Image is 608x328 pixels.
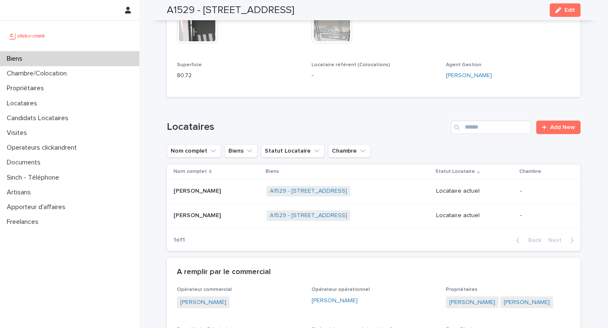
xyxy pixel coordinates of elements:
h1: Locataires [167,121,448,133]
button: Next [545,237,581,244]
a: [PERSON_NAME] [504,298,550,307]
p: Propriétaires [3,84,51,92]
p: [PERSON_NAME] [174,186,223,195]
p: - [520,188,567,195]
span: Next [548,237,567,243]
p: Biens [3,55,29,63]
p: 80.72 [177,71,301,80]
p: Statut Locataire [435,167,475,176]
p: Freelances [3,218,45,226]
span: Locataire référent (Colocations) [312,62,390,67]
button: Biens [225,144,258,158]
p: Biens [266,167,279,176]
p: Documents [3,159,47,167]
span: Superficie [177,62,202,67]
span: Opérateur commercial [177,287,232,292]
a: [PERSON_NAME] [449,298,495,307]
span: Agent Gestion [446,62,481,67]
p: Locataires [3,99,44,108]
p: [PERSON_NAME] [174,210,223,219]
span: Back [523,237,541,243]
span: Edit [565,7,575,13]
p: Visites [3,129,34,137]
p: Operateurs clickandrent [3,144,84,152]
button: Back [509,237,545,244]
button: Statut Locataire [261,144,325,158]
input: Search [451,121,531,134]
a: Add New [536,121,581,134]
span: Opérateur opérationnel [312,287,370,292]
p: Chambre/Colocation [3,70,73,78]
p: - [520,212,567,219]
p: 1 of 1 [167,230,192,250]
h2: A remplir par le commercial [177,268,271,277]
a: A1529 - [STREET_ADDRESS] [270,212,347,219]
button: Nom complet [167,144,221,158]
p: Nom complet [174,167,207,176]
h2: A1529 - [STREET_ADDRESS] [167,4,294,16]
a: [PERSON_NAME] [446,71,492,80]
button: Chambre [328,144,371,158]
p: Candidats Locataires [3,114,75,122]
p: Chambre [519,167,541,176]
p: - [312,71,436,80]
p: Locataire actuel [436,212,513,219]
a: [PERSON_NAME] [312,296,358,305]
tr: [PERSON_NAME][PERSON_NAME] A1529 - [STREET_ADDRESS] Locataire actuel- [167,203,581,228]
img: UCB0brd3T0yccxBKYDjQ [7,27,48,44]
span: Add New [550,124,575,130]
a: A1529 - [STREET_ADDRESS] [270,188,347,195]
p: Sinch - Téléphone [3,174,66,182]
span: Propriétaires [446,287,478,292]
a: [PERSON_NAME] [180,298,226,307]
tr: [PERSON_NAME][PERSON_NAME] A1529 - [STREET_ADDRESS] Locataire actuel- [167,179,581,204]
p: Locataire actuel [436,188,513,195]
button: Edit [550,3,581,17]
p: Artisans [3,188,38,196]
p: Apporteur d'affaires [3,203,72,211]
